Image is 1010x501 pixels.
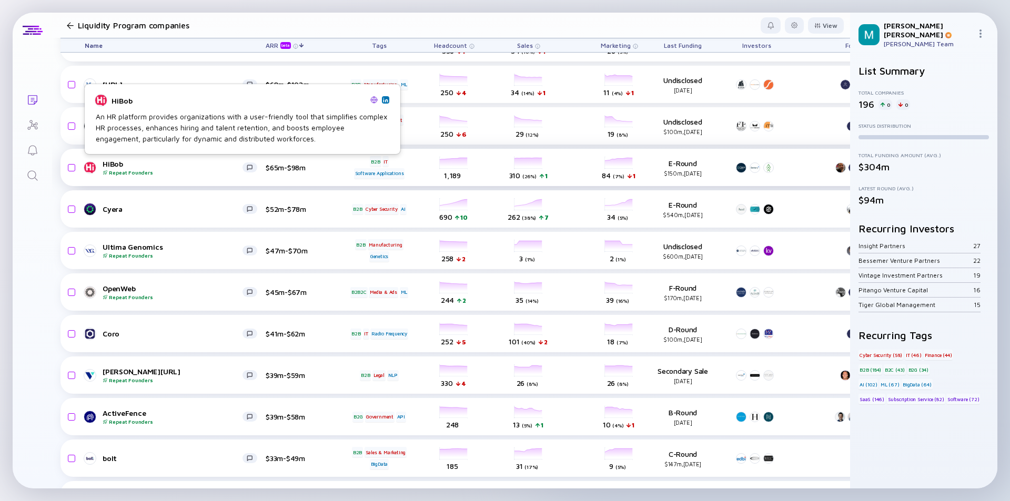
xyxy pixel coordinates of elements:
[858,242,973,250] div: Insight Partners
[649,117,717,135] div: Undisclosed
[85,203,266,216] a: Cyera
[13,137,52,162] a: Reminders
[266,205,334,213] div: $52m-$78m
[649,408,717,426] div: B-Round
[973,242,981,250] div: 27
[400,204,407,214] div: AI
[649,449,717,467] div: C-Round
[400,79,409,90] div: ML
[363,79,398,90] div: Manufacturing
[365,204,398,214] div: Cyber Security
[878,99,892,110] div: 0
[103,329,243,338] div: Coro
[365,412,395,422] div: Government
[808,17,844,34] div: View
[396,412,406,422] div: API
[880,379,901,390] div: ML (67)
[649,128,717,135] div: $100m, [DATE]
[354,168,405,179] div: Software Applications
[266,42,293,49] div: ARR
[355,239,366,250] div: B2B
[352,412,363,422] div: B2G
[858,122,989,129] div: Status Distribution
[400,287,409,298] div: ML
[649,419,717,426] div: [DATE]
[517,42,533,49] span: Sales
[369,251,389,262] div: Genetics
[733,38,780,52] div: Investors
[907,364,930,375] div: B2G (34)
[13,111,52,137] a: Investor Map
[103,454,243,463] div: bolt
[858,301,974,309] div: Tiger Global Management
[350,329,361,339] div: B2B
[103,205,243,213] div: Cyera
[103,367,243,383] div: [PERSON_NAME][URL]
[85,284,266,300] a: OpenWebRepeat Founders
[649,294,717,301] div: $170m, [DATE]
[387,370,399,381] div: NLP
[368,239,403,250] div: Manufacturing
[103,159,243,176] div: HiBob
[858,152,989,158] div: Total Funding Amount (Avg.)
[350,79,361,90] div: B2B
[266,246,334,255] div: $47m-$70m
[112,96,366,105] div: HiBob
[976,29,985,38] img: Menu
[103,242,243,259] div: Ultima Genomics
[858,24,880,45] img: Mordechai Profile Picture
[649,253,717,260] div: $600m, [DATE]
[649,87,717,94] div: [DATE]
[370,459,389,469] div: BigData
[858,350,903,360] div: Cyber Security (58)
[858,286,973,294] div: Pitango Venture Capital
[78,21,189,30] h1: Liquidity Program companies
[858,185,989,191] div: Latest Round (Avg.)
[858,394,885,404] div: SaaS (146)
[352,447,363,457] div: B2B
[973,271,981,279] div: 19
[96,111,389,144] div: An HR platform provides organizations with a user-friendly tool that simplifies complex HR proces...
[649,211,717,218] div: $540m, [DATE]
[85,159,266,176] a: HiBobRepeat Founders
[858,89,989,96] div: Total Companies
[896,99,910,110] div: 0
[827,38,891,52] div: Founders
[266,80,334,89] div: $68m-$102m
[372,370,386,381] div: Legal
[974,301,981,309] div: 15
[884,364,906,375] div: B2C (43)
[266,288,334,296] div: $45m-$67m
[383,97,388,103] img: HiBob Linkedin Page
[858,271,973,279] div: Vintage Investment Partners
[363,329,369,339] div: IT
[924,350,953,360] div: Finance (44)
[85,367,266,383] a: [PERSON_NAME][URL]Repeat Founders
[266,454,334,463] div: $33m-$49m
[905,350,923,360] div: IT (46)
[858,364,882,375] div: B2B (184)
[85,78,266,91] a: [URL]
[76,38,266,52] div: Name
[103,418,243,425] div: Repeat Founders
[103,377,243,383] div: Repeat Founders
[858,161,989,172] div: $304m
[266,163,334,172] div: $65m-$98m
[352,204,363,214] div: B2B
[649,283,717,301] div: F-Round
[887,394,945,404] div: Subscription Service (82)
[382,156,389,167] div: IT
[649,366,717,384] div: Secondary Sale
[370,329,408,339] div: Radio Frequency
[946,394,980,404] div: Software (72)
[365,447,407,457] div: Sales & Marketing
[649,242,717,260] div: Undisclosed
[858,329,989,341] h2: Recurring Tags
[649,461,717,467] div: $147m, [DATE]
[858,257,973,264] div: Bessemer Venture Partners
[649,325,717,343] div: D-Round
[369,287,398,298] div: Media & Ads
[103,284,243,300] div: OpenWeb
[434,42,467,49] span: Headcount
[103,294,243,300] div: Repeat Founders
